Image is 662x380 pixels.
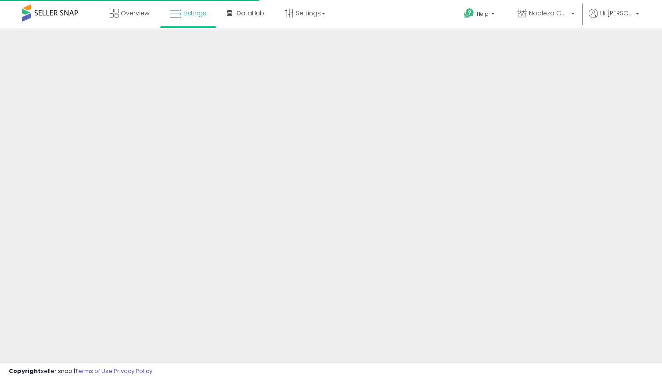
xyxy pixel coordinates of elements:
div: seller snap | | [9,367,152,376]
span: Help [477,10,489,18]
i: Get Help [464,8,475,19]
span: Listings [183,9,206,18]
span: Overview [121,9,149,18]
a: Privacy Policy [114,367,152,375]
a: Terms of Use [75,367,112,375]
a: Help [457,1,504,29]
a: Hi [PERSON_NAME] [589,9,639,29]
strong: Copyright [9,367,41,375]
span: Hi [PERSON_NAME] [600,9,633,18]
span: DataHub [237,9,264,18]
span: Nobleza Goods [529,9,568,18]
